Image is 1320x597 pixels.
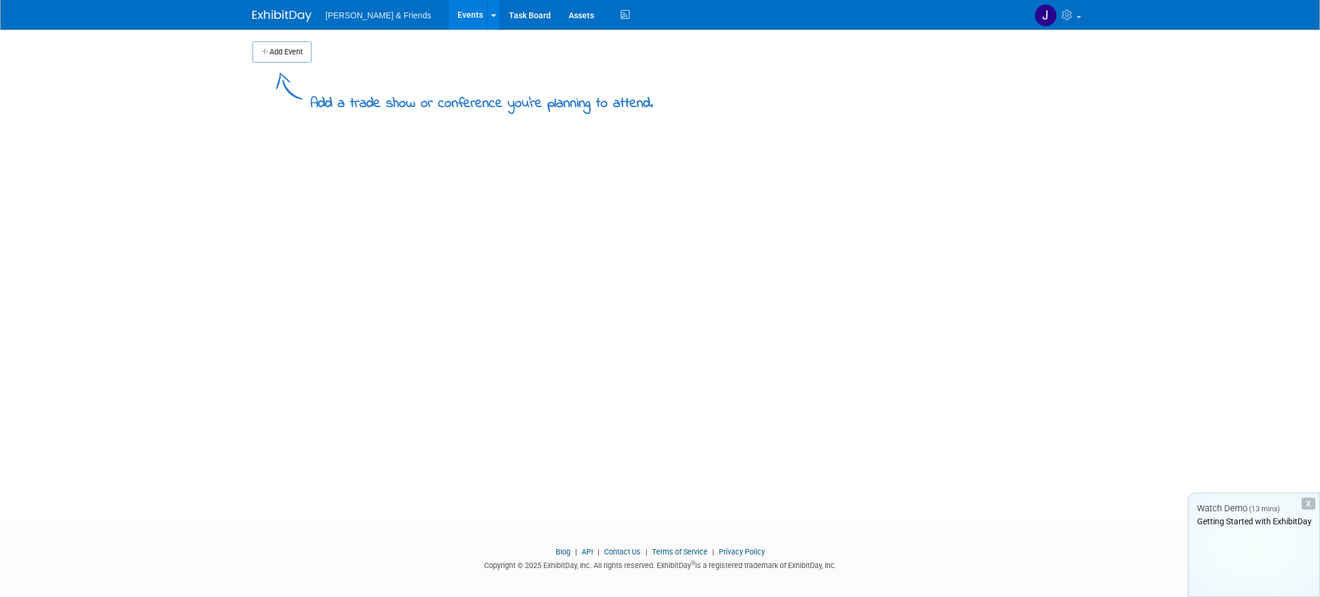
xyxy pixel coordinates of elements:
span: | [643,547,650,556]
sup: ® [691,560,695,566]
div: Getting Started with ExhibitDay [1189,515,1319,527]
a: API [582,547,593,556]
span: | [709,547,717,556]
img: ExhibitDay [252,10,312,22]
div: Add a trade show or conference you're planning to attend. [310,85,653,114]
div: Dismiss [1302,498,1315,510]
span: | [595,547,602,556]
span: | [572,547,580,556]
a: Terms of Service [652,547,708,556]
span: (13 mins) [1249,505,1280,513]
button: Add Event [252,41,312,63]
img: Julie Sylvester [1034,4,1057,27]
a: Privacy Policy [719,547,765,556]
span: [PERSON_NAME] & Friends [326,11,432,20]
div: Watch Demo [1189,502,1319,515]
a: Blog [556,547,570,556]
a: Contact Us [604,547,641,556]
